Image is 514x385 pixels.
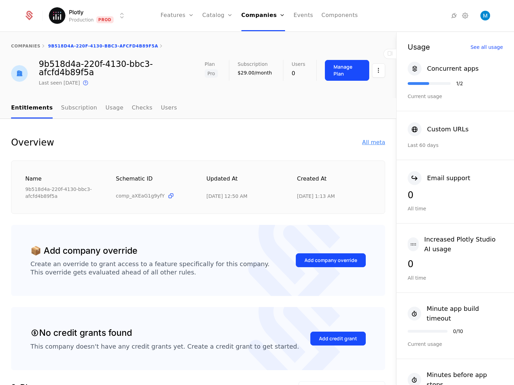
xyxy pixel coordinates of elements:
[106,98,124,119] a: Usage
[206,175,281,190] div: Updated at
[450,11,458,20] a: Integrations
[362,138,385,147] div: All meta
[408,191,503,200] div: 0
[11,135,54,149] div: Overview
[206,193,247,200] div: 9/13/25, 12:50 AM
[408,142,503,149] div: Last 60 days
[61,98,97,119] a: Subscription
[408,304,503,323] button: Minute app build timeout
[238,62,268,67] span: Subscription
[51,8,126,23] button: Select environment
[296,253,366,267] button: Add company override
[408,122,469,136] button: Custom URLs
[205,69,218,78] span: Pro
[11,98,53,119] a: Entitlements
[292,62,305,67] span: Users
[470,45,503,50] div: See all usage
[319,335,357,342] div: Add credit grant
[39,60,205,77] div: 9b518d4a-220f-4130-bbc3-afcfd4b89f5a
[297,175,371,190] div: Created at
[325,60,369,81] button: Manage Plan
[456,81,463,86] div: 1 / 2
[408,205,503,212] div: All time
[480,11,490,20] button: Open user button
[11,44,41,49] a: companies
[427,64,479,73] div: Concurrent apps
[408,274,503,281] div: All time
[69,16,94,23] div: Production
[334,63,361,77] div: Manage Plan
[427,304,503,323] div: Minute app build timeout
[30,244,138,257] div: 📦 Add company override
[408,235,503,254] button: Increased Plotly Studio AI usage
[132,98,152,119] a: Checks
[238,69,272,76] div: $29.00/month
[116,175,190,190] div: Schematic ID
[161,98,177,119] a: Users
[30,260,269,277] div: Create an override to grant access to a feature specifically for this company. This override gets...
[11,98,177,119] ul: Choose Sub Page
[11,65,28,82] img: 9b518d4a-220f-4130-bbc3-afcfd4b89f5a
[30,326,132,340] div: No credit grants found
[310,332,366,345] button: Add credit grant
[25,186,99,200] div: 9b518d4a-220f-4130-bbc3-afcfd4b89f5a
[205,62,215,67] span: Plan
[461,11,469,20] a: Settings
[116,192,165,199] span: comp_aXEaG1g9yfY
[480,11,490,20] img: Matthew Brown
[39,79,80,86] div: Last seen [DATE]
[408,43,430,51] div: Usage
[424,235,503,254] div: Increased Plotly Studio AI usage
[30,342,299,351] div: This company doesn't have any credit grants yet. Create a credit grant to get started.
[292,69,305,78] div: 0
[49,7,65,24] img: Plotly
[408,93,503,100] div: Current usage
[25,175,99,183] div: Name
[96,16,114,23] span: Prod
[427,173,470,183] div: Email support
[427,124,469,134] div: Custom URLs
[11,98,385,119] nav: Main
[297,193,335,200] div: 8/8/25, 1:13 AM
[408,171,470,185] button: Email support
[408,260,503,269] div: 0
[372,60,385,81] button: Select action
[453,329,463,334] div: 0 / 10
[69,8,83,16] span: Plotly
[408,62,479,76] button: Concurrent apps
[408,341,503,348] div: Current usage
[304,257,357,264] div: Add company override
